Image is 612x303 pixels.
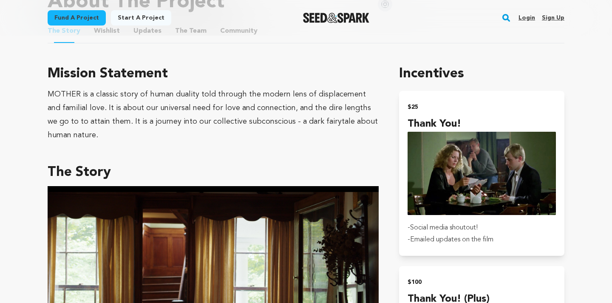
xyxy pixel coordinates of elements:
p: -Emailed updates on the film [408,234,556,246]
a: Fund a project [48,10,106,25]
h2: $25 [408,101,556,113]
a: Login [518,11,535,25]
h4: Thank you! [408,116,556,132]
a: Start a project [111,10,171,25]
h2: $100 [408,276,556,288]
h3: The Story [48,162,379,183]
img: incentive [408,132,556,215]
h1: Incentives [399,64,564,84]
img: Seed&Spark Logo Dark Mode [303,13,370,23]
div: MOTHER is a classic story of human duality told through the modern lens of displacement and famil... [48,88,379,142]
h3: Mission Statement [48,64,379,84]
button: $25 Thank you! incentive -Social media shoutout!-Emailed updates on the film [399,91,564,256]
a: Sign up [542,11,564,25]
p: -Social media shoutout! [408,222,556,234]
a: Seed&Spark Homepage [303,13,370,23]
